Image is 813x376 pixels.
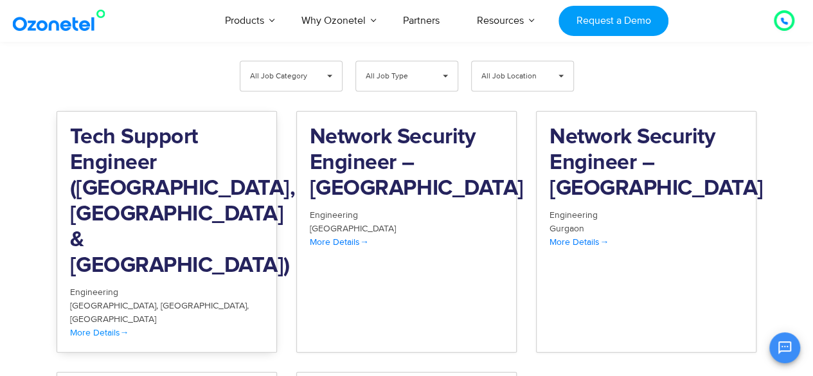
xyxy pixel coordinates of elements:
[481,62,542,91] span: All Job Location
[366,62,427,91] span: All Job Type
[549,125,743,202] h2: Network Security Engineer – [GEOGRAPHIC_DATA]
[558,6,668,36] a: Request a Demo
[70,327,129,338] span: More Details
[536,111,756,353] a: Network Security Engineer – [GEOGRAPHIC_DATA] Engineering Gurgaon More Details
[310,237,369,247] span: More Details
[769,332,800,363] button: Open chat
[70,287,118,298] span: Engineering
[549,223,584,234] span: Gurgaon
[433,62,458,91] span: ▾
[317,62,342,91] span: ▾
[57,111,277,353] a: Tech Support Engineer ([GEOGRAPHIC_DATA], [GEOGRAPHIC_DATA] & [GEOGRAPHIC_DATA]) Engineering [GEO...
[310,125,503,202] h2: Network Security Engineer – [GEOGRAPHIC_DATA]
[296,111,517,353] a: Network Security Engineer – [GEOGRAPHIC_DATA] Engineering [GEOGRAPHIC_DATA] More Details
[549,62,573,91] span: ▾
[70,300,161,311] span: [GEOGRAPHIC_DATA]
[310,210,358,220] span: Engineering
[549,237,609,247] span: More Details
[549,210,598,220] span: Engineering
[70,125,264,279] h2: Tech Support Engineer ([GEOGRAPHIC_DATA], [GEOGRAPHIC_DATA] & [GEOGRAPHIC_DATA])
[161,300,249,311] span: [GEOGRAPHIC_DATA]
[310,223,396,234] span: [GEOGRAPHIC_DATA]
[250,62,311,91] span: All Job Category
[70,314,156,325] span: [GEOGRAPHIC_DATA]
